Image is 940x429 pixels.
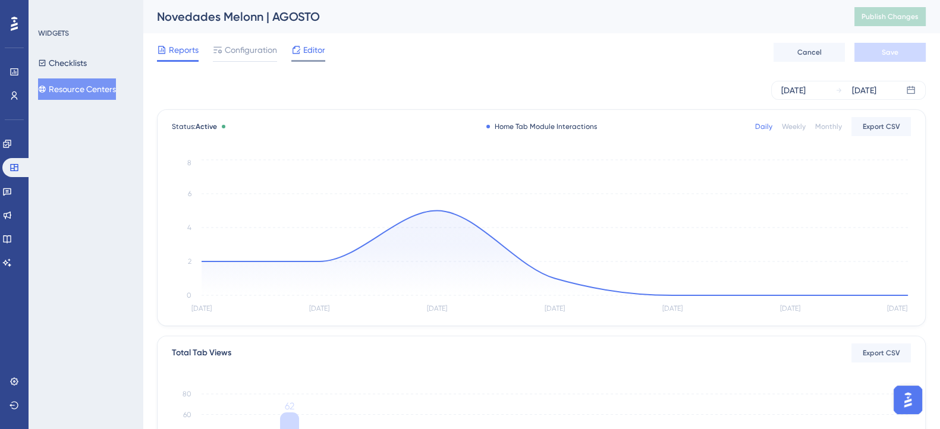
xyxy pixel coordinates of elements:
div: Total Tab Views [172,346,231,360]
tspan: [DATE] [780,304,800,313]
span: Reports [169,43,199,57]
span: Export CSV [863,122,900,131]
div: Daily [755,122,772,131]
tspan: [DATE] [309,304,329,313]
span: Export CSV [863,348,900,358]
tspan: [DATE] [887,304,907,313]
tspan: 6 [188,190,191,198]
tspan: [DATE] [662,304,683,313]
div: Monthly [815,122,842,131]
span: Active [196,122,217,131]
tspan: 60 [183,411,191,419]
iframe: UserGuiding AI Assistant Launcher [890,382,926,418]
button: Resource Centers [38,78,116,100]
tspan: 8 [187,159,191,167]
tspan: 80 [183,390,191,398]
span: Publish Changes [862,12,919,21]
tspan: 2 [188,257,191,266]
button: Publish Changes [854,7,926,26]
span: Configuration [225,43,277,57]
button: Cancel [774,43,845,62]
tspan: 62 [285,400,294,412]
div: Weekly [782,122,806,131]
button: Save [854,43,926,62]
div: Novedades Melonn | AGOSTO [157,8,825,25]
span: Status: [172,122,217,131]
div: [DATE] [781,83,806,97]
button: Export CSV [851,117,911,136]
tspan: [DATE] [427,304,447,313]
div: Home Tab Module Interactions [486,122,597,131]
tspan: 4 [187,223,191,232]
div: [DATE] [852,83,876,97]
tspan: [DATE] [545,304,565,313]
button: Export CSV [851,343,911,362]
span: Save [882,48,898,57]
div: WIDGETS [38,29,69,38]
tspan: [DATE] [191,304,212,313]
span: Editor [303,43,325,57]
span: Cancel [797,48,822,57]
button: Checklists [38,52,87,74]
tspan: 0 [187,291,191,299]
